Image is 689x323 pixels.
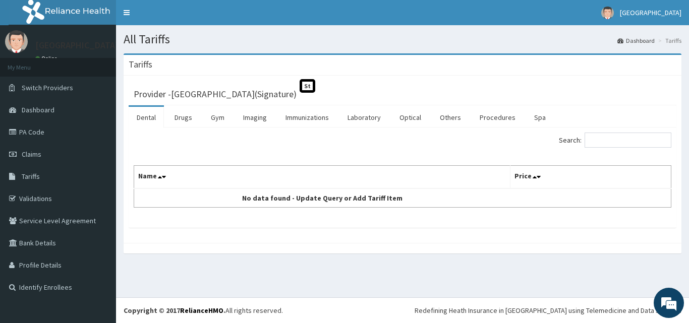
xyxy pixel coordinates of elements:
a: Gym [203,107,233,128]
span: Tariffs [22,172,40,181]
img: User Image [601,7,614,19]
li: Tariffs [656,36,681,45]
div: Minimize live chat window [165,5,190,29]
span: Switch Providers [22,83,73,92]
th: Price [510,166,671,189]
a: Others [432,107,469,128]
textarea: Type your message and hit 'Enter' [5,216,192,251]
h1: All Tariffs [124,33,681,46]
footer: All rights reserved. [116,297,689,323]
label: Search: [559,133,671,148]
a: Imaging [235,107,275,128]
a: Online [35,55,60,62]
a: Procedures [472,107,524,128]
p: [GEOGRAPHIC_DATA] [35,41,119,50]
input: Search: [585,133,671,148]
img: d_794563401_company_1708531726252_794563401 [19,50,41,76]
td: No data found - Update Query or Add Tariff Item [134,188,510,208]
h3: Tariffs [129,60,152,69]
span: [GEOGRAPHIC_DATA] [620,8,681,17]
a: Dashboard [617,36,655,45]
strong: Copyright © 2017 . [124,306,225,315]
a: Dental [129,107,164,128]
span: Dashboard [22,105,54,114]
th: Name [134,166,510,189]
div: Redefining Heath Insurance in [GEOGRAPHIC_DATA] using Telemedicine and Data Science! [415,305,681,315]
a: Optical [391,107,429,128]
span: We're online! [59,97,139,199]
a: Drugs [166,107,200,128]
a: RelianceHMO [180,306,223,315]
div: Chat with us now [52,56,169,70]
span: Claims [22,150,41,159]
span: St [300,79,315,93]
img: User Image [5,30,28,53]
a: Laboratory [339,107,389,128]
a: Spa [526,107,554,128]
a: Immunizations [277,107,337,128]
h3: Provider - [GEOGRAPHIC_DATA](Signature) [134,90,297,99]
